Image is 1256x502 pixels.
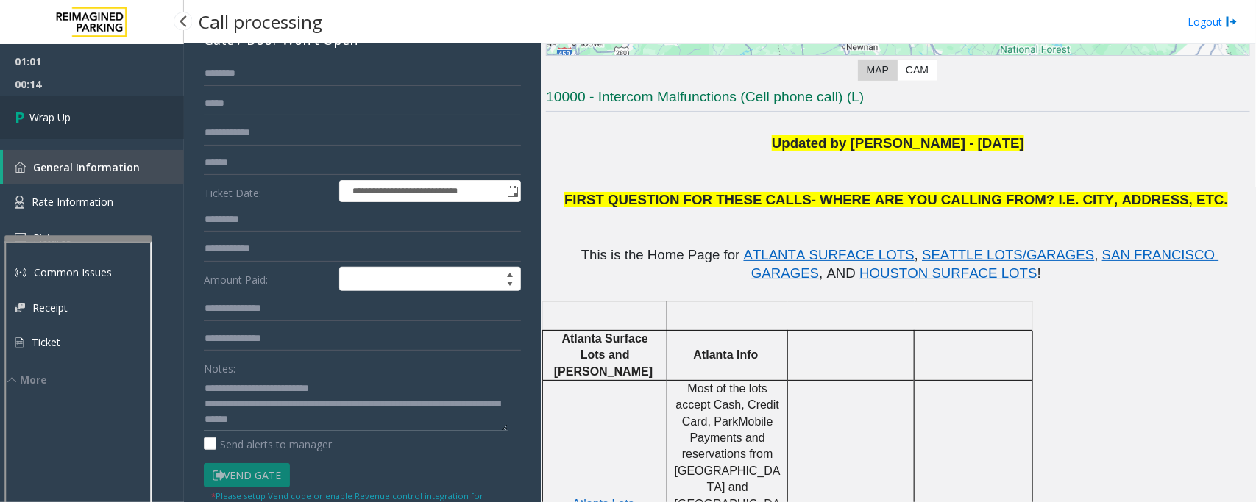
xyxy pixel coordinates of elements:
button: Vend Gate [204,463,290,488]
label: Notes: [204,356,235,376]
span: Atlanta Info [694,348,759,361]
h3: 10000 - Intercom Malfunctions (Cell phone call) (L) [546,87,1250,112]
a: Logout [1188,14,1238,29]
span: , [1095,247,1099,262]
span: Rate Information [32,195,113,209]
span: General Information [33,160,140,174]
img: 'icon' [15,162,26,173]
img: 'icon' [15,196,24,209]
span: Pictures [33,231,71,245]
span: ATLANTA SURFACE LOTS [744,247,915,262]
span: Decrease value [500,279,520,291]
label: Map [858,60,898,81]
label: CAM [897,60,937,81]
img: 'icon' [15,233,26,243]
span: HOUSTON SURFACE LOTS [859,265,1037,281]
label: Amount Paid: [200,267,336,292]
span: SEATTLE LOTS/GARAGES [922,247,1094,262]
label: Send alerts to manager [204,437,332,452]
label: Ticket Date: [200,180,336,202]
h3: Call processing [191,4,330,40]
a: General Information [3,150,184,184]
span: Toggle popup [504,181,520,201]
span: , [915,247,918,262]
b: Updated by [PERSON_NAME] - [DATE] [772,135,1024,151]
span: This is the Home Page for [581,247,740,262]
a: SAN FRANCISCO GARAGES [751,250,1219,281]
span: Wrap Up [29,110,71,125]
a: ATLANTA SURFACE LOTS [744,250,915,262]
img: logout [1226,14,1238,29]
span: ! [1037,265,1041,281]
a: HOUSTON SURFACE LOTS [859,268,1037,280]
span: , AND [819,265,856,281]
span: FIRST QUESTION FOR THESE CALLS- WHERE ARE YOU CALLING FROM? I.E. CITY, ADDRESS, ETC. [564,192,1228,207]
a: SEATTLE LOTS/GARAGES [922,250,1094,262]
span: Atlanta Surface Lots and [PERSON_NAME] [554,332,653,378]
span: Increase value [500,268,520,279]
